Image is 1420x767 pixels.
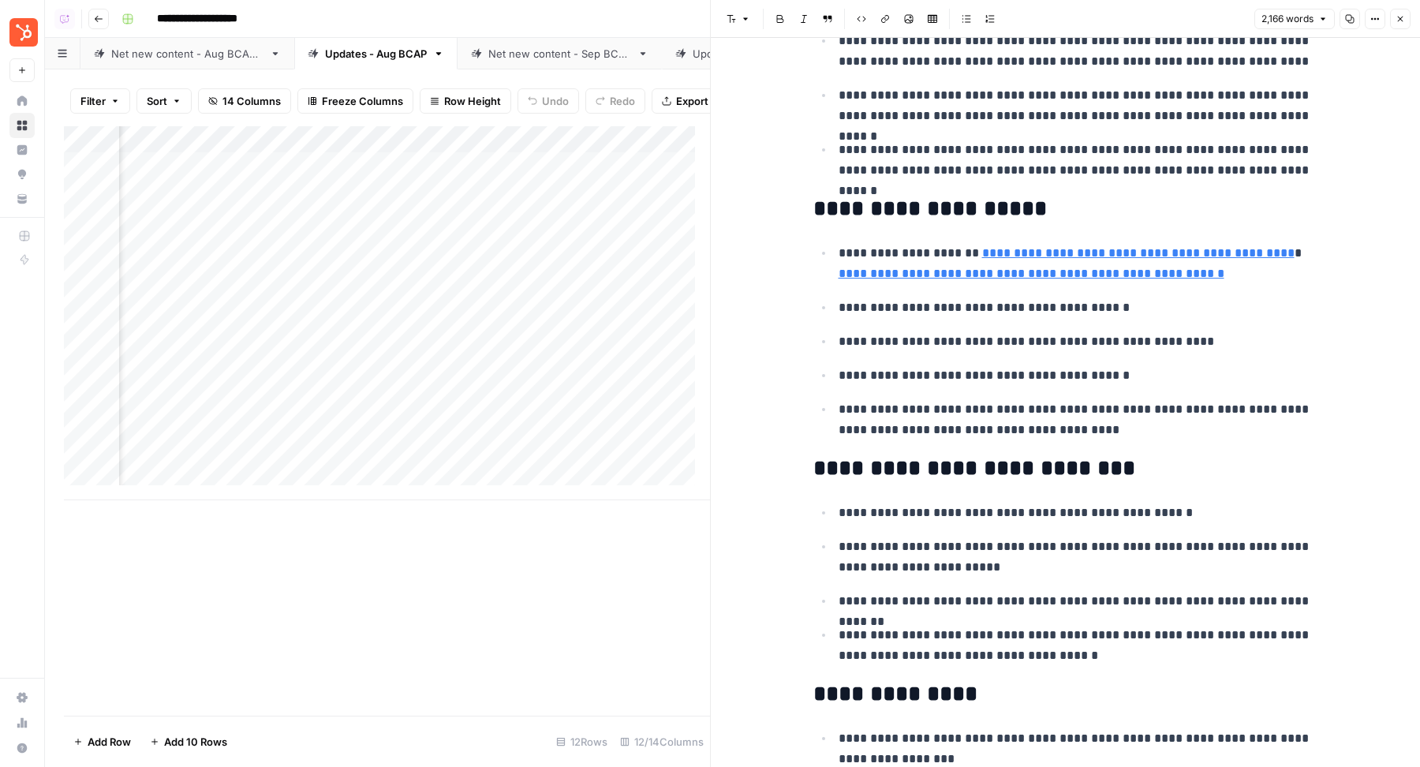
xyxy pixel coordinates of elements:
a: Updates - Aug BCAP [662,38,825,69]
span: Filter [80,93,106,109]
button: 14 Columns [198,88,291,114]
div: Updates - Aug BCAP [325,46,427,62]
a: Updates - Aug BCAP [294,38,458,69]
img: Blog Content Action Plan Logo [9,18,38,47]
span: Undo [542,93,569,109]
a: Settings [9,685,35,710]
button: Sort [136,88,192,114]
button: Workspace: Blog Content Action Plan [9,13,35,52]
button: Add 10 Rows [140,729,237,754]
button: Redo [585,88,645,114]
button: Help + Support [9,735,35,761]
a: Net new content - Sep BCAP [458,38,662,69]
button: 2,166 words [1254,9,1335,29]
span: 2,166 words [1261,12,1313,26]
a: Browse [9,113,35,138]
button: Filter [70,88,130,114]
div: 12 Rows [550,729,614,754]
a: Your Data [9,186,35,211]
span: Sort [147,93,167,109]
span: Add 10 Rows [164,734,227,750]
button: Export CSV [652,88,742,114]
a: Opportunities [9,162,35,187]
span: Redo [610,93,635,109]
a: Net new content - Aug BCAP 2 [80,38,294,69]
button: Add Row [64,729,140,754]
button: Undo [518,88,579,114]
span: Row Height [444,93,501,109]
span: Export CSV [676,93,732,109]
button: Row Height [420,88,511,114]
span: Add Row [88,734,131,750]
span: 14 Columns [222,93,281,109]
a: Insights [9,137,35,163]
a: Usage [9,710,35,735]
div: Updates - Aug BCAP [693,46,794,62]
div: Net new content - Sep BCAP [488,46,631,62]
div: 12/14 Columns [614,729,710,754]
button: Freeze Columns [297,88,413,114]
div: Net new content - Aug BCAP 2 [111,46,263,62]
span: Freeze Columns [322,93,403,109]
a: Home [9,88,35,114]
